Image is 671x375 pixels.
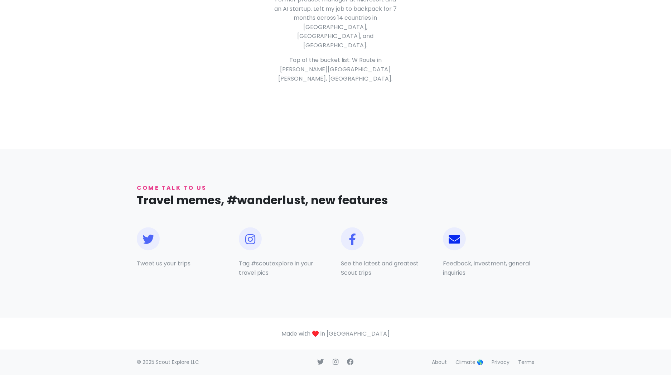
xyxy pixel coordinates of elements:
a: Terms [518,359,534,366]
span: © 2025 Scout Explore LLC [137,359,199,366]
p: Top of the bucket list: W Route in [PERSON_NAME][GEOGRAPHIC_DATA][PERSON_NAME], [GEOGRAPHIC_DATA]. [273,56,398,83]
h2: Travel memes, #wanderlust, new features [137,193,398,208]
a: Climate 🌎 [455,359,483,366]
p: Tag #scoutexplore in your travel pics [239,259,330,277]
p: Feedback, investment, general inquiries [443,259,534,277]
a: Privacy [492,359,510,366]
p: Made with ♥️ in [GEOGRAPHIC_DATA] [137,329,534,338]
p: Tweet us your trips [137,259,228,268]
p: See the latest and greatest Scout trips [341,259,432,277]
p: Come talk to us [137,183,398,193]
a: About [432,359,447,366]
